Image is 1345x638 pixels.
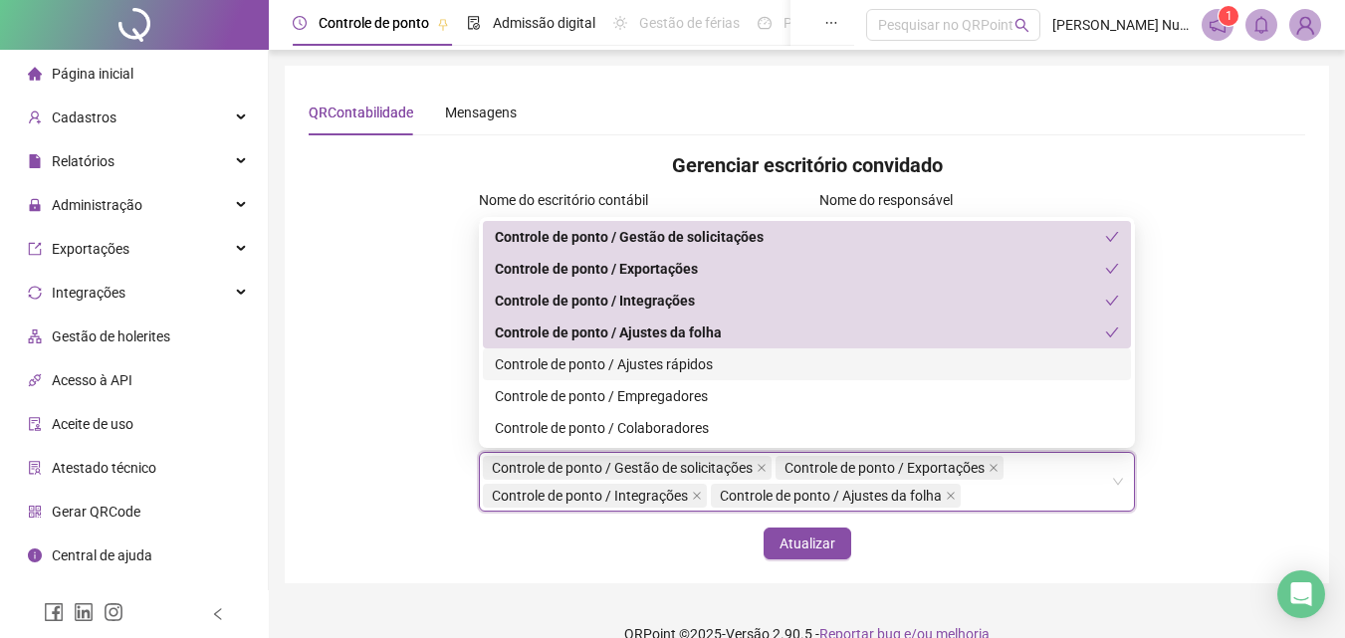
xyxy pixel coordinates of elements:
[28,242,42,256] span: export
[44,602,64,622] span: facebook
[495,321,1105,343] div: Controle de ponto / Ajustes da folha
[1252,16,1270,34] span: bell
[28,110,42,124] span: user-add
[824,16,838,30] span: ellipsis
[28,548,42,562] span: info-circle
[52,416,133,432] span: Aceite de uso
[52,504,140,520] span: Gerar QRCode
[319,15,429,31] span: Controle de ponto
[483,221,1131,253] div: Controle de ponto / Gestão de solicitações
[989,463,999,473] span: close
[780,532,835,554] span: Atualizar
[1105,262,1119,276] span: check
[1209,16,1227,34] span: notification
[764,528,851,559] button: Atualizar
[492,485,688,507] span: Controle de ponto / Integrações
[495,258,1105,280] div: Controle de ponto / Exportações
[52,285,125,301] span: Integrações
[483,484,707,508] span: Controle de ponto / Integrações
[1277,570,1325,618] div: Open Intercom Messenger
[52,372,132,388] span: Acesso à API
[28,417,42,431] span: audit
[1105,230,1119,244] span: check
[495,385,1119,407] div: Controle de ponto / Empregadores
[52,241,129,257] span: Exportações
[52,547,152,563] span: Central de ajuda
[309,102,413,123] div: QRContabilidade
[293,16,307,30] span: clock-circle
[467,16,481,30] span: file-done
[819,189,966,211] label: Nome do responsável
[495,353,1119,375] div: Controle de ponto / Ajustes rápidos
[28,286,42,300] span: sync
[613,16,627,30] span: sun
[479,189,661,211] label: Nome do escritório contábil
[784,15,861,31] span: Painel do DP
[946,491,956,501] span: close
[495,417,1119,439] div: Controle de ponto / Colaboradores
[104,602,123,622] span: instagram
[495,226,1105,248] div: Controle de ponto / Gestão de solicitações
[711,484,961,508] span: Controle de ponto / Ajustes da folha
[445,102,517,123] div: Mensagens
[483,285,1131,317] div: Controle de ponto / Integrações
[1290,10,1320,40] img: 85235
[437,18,449,30] span: pushpin
[28,505,42,519] span: qrcode
[785,457,985,479] span: Controle de ponto / Exportações
[495,290,1105,312] div: Controle de ponto / Integrações
[211,607,225,621] span: left
[483,412,1131,444] div: Controle de ponto / Colaboradores
[74,602,94,622] span: linkedin
[28,67,42,81] span: home
[28,329,42,343] span: apartment
[52,153,114,169] span: Relatórios
[1014,18,1029,33] span: search
[1219,6,1238,26] sup: 1
[483,348,1131,380] div: Controle de ponto / Ajustes rápidos
[1052,14,1190,36] span: [PERSON_NAME] Nunes - Versatil Cliente
[52,197,142,213] span: Administração
[52,460,156,476] span: Atestado técnico
[1105,294,1119,308] span: check
[483,253,1131,285] div: Controle de ponto / Exportações
[639,15,740,31] span: Gestão de férias
[672,151,943,179] h4: Gerenciar escritório convidado
[28,373,42,387] span: api
[776,456,1004,480] span: Controle de ponto / Exportações
[758,16,772,30] span: dashboard
[483,317,1131,348] div: Controle de ponto / Ajustes da folha
[492,457,753,479] span: Controle de ponto / Gestão de solicitações
[483,380,1131,412] div: Controle de ponto / Empregadores
[28,461,42,475] span: solution
[28,154,42,168] span: file
[720,485,942,507] span: Controle de ponto / Ajustes da folha
[483,456,772,480] span: Controle de ponto / Gestão de solicitações
[692,491,702,501] span: close
[493,15,595,31] span: Admissão digital
[52,109,116,125] span: Cadastros
[757,463,767,473] span: close
[28,198,42,212] span: lock
[1226,9,1233,23] span: 1
[52,328,170,344] span: Gestão de holerites
[1105,325,1119,339] span: check
[52,66,133,82] span: Página inicial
